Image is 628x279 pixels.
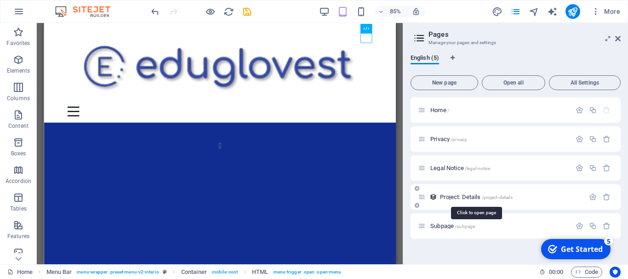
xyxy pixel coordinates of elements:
[430,165,490,171] span: Click to open page
[589,164,597,172] div: Duplicate
[7,233,29,240] p: Features
[510,6,521,17] button: pages
[11,150,26,157] p: Boxes
[429,193,437,201] div: This layout is used as a template for all items (e.g. a blog post) of this collection. The conten...
[510,6,521,17] i: Pages (Ctrl+Alt+S)
[46,267,342,278] nav: breadcrumb
[412,7,420,16] i: On resize automatically adjust zoom level to fit chosen device.
[549,267,563,278] span: 00 00
[53,6,122,17] img: Editor Logo
[272,267,342,278] span: . menu-trigger .open .open-menu
[7,95,30,102] p: Columns
[588,4,624,19] button: More
[465,166,491,171] span: /legal-notice
[486,80,541,85] span: Open all
[529,6,540,17] button: navigator
[374,6,407,17] button: 85%
[428,136,571,142] div: Privacy/privacy
[150,6,160,17] i: Undo: Delete elements (Ctrl+Z)
[455,224,475,229] span: /subpage
[411,54,621,72] div: Language Tabs
[181,267,207,278] span: Click to select. Double-click to edit
[6,40,30,47] p: Favorites
[46,267,72,278] span: Click to select. Double-click to edit
[66,1,75,10] div: 5
[492,6,502,17] i: Design (Ctrl+Alt+Y)
[10,205,27,212] p: Tables
[492,6,503,17] button: design
[7,267,33,278] a: Click to cancel selection. Double-click to open Pages
[415,80,474,85] span: New page
[211,267,238,278] span: . mobile-cont
[428,165,571,171] div: Legal Notice/legal-notice
[603,135,611,143] div: Remove
[437,194,584,200] div: Project: Details/project-details
[547,6,558,17] i: AI Writer
[241,6,252,17] button: save
[411,52,439,65] span: English (5)
[589,106,597,114] div: Duplicate
[529,6,539,17] i: Navigator
[430,136,467,142] span: Click to open page
[575,267,598,278] span: Code
[482,75,545,90] button: Open all
[428,39,602,47] h3: Manage your pages and settings
[603,193,611,201] div: Remove
[7,67,30,74] p: Elements
[571,267,602,278] button: Code
[589,222,597,230] div: Duplicate
[75,267,159,278] span: . menu-wrapper .preset-menu-v2-interio
[555,268,557,275] span: :
[451,137,467,142] span: /privacy
[428,107,571,113] div: Home/
[428,30,621,39] h2: Pages
[603,222,611,230] div: Remove
[539,267,564,278] h6: Session time
[603,164,611,172] div: Remove
[223,6,234,17] i: Reload page
[3,4,72,24] div: Get Started 5 items remaining, 0% complete
[430,222,475,229] span: Click to open page
[576,164,583,172] div: Settings
[163,269,167,274] i: This element is a customizable preset
[549,75,621,90] button: All Settings
[482,195,513,200] span: /project-details
[547,6,558,17] button: text_generator
[567,6,578,17] i: Publish
[223,6,234,17] button: reload
[591,7,620,16] span: More
[440,194,512,200] span: Project: Details
[205,6,216,17] button: Click here to leave preview mode and continue editing
[252,267,268,278] span: Click to select. Double-click to edit
[589,135,597,143] div: Duplicate
[553,80,617,85] span: All Settings
[576,135,583,143] div: Settings
[428,223,571,229] div: Subpage/subpage
[388,6,403,17] h6: 85%
[610,267,621,278] button: Usercentrics
[430,107,449,114] span: Click to open page
[6,177,31,185] p: Accordion
[603,106,611,114] div: The startpage cannot be deleted
[242,6,252,17] i: Save (Ctrl+S)
[411,75,478,90] button: New page
[589,193,597,201] div: Settings
[149,6,160,17] button: undo
[565,4,580,19] button: publish
[447,108,449,113] span: /
[8,122,29,130] p: Content
[576,222,583,230] div: Settings
[23,9,64,19] div: Get Started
